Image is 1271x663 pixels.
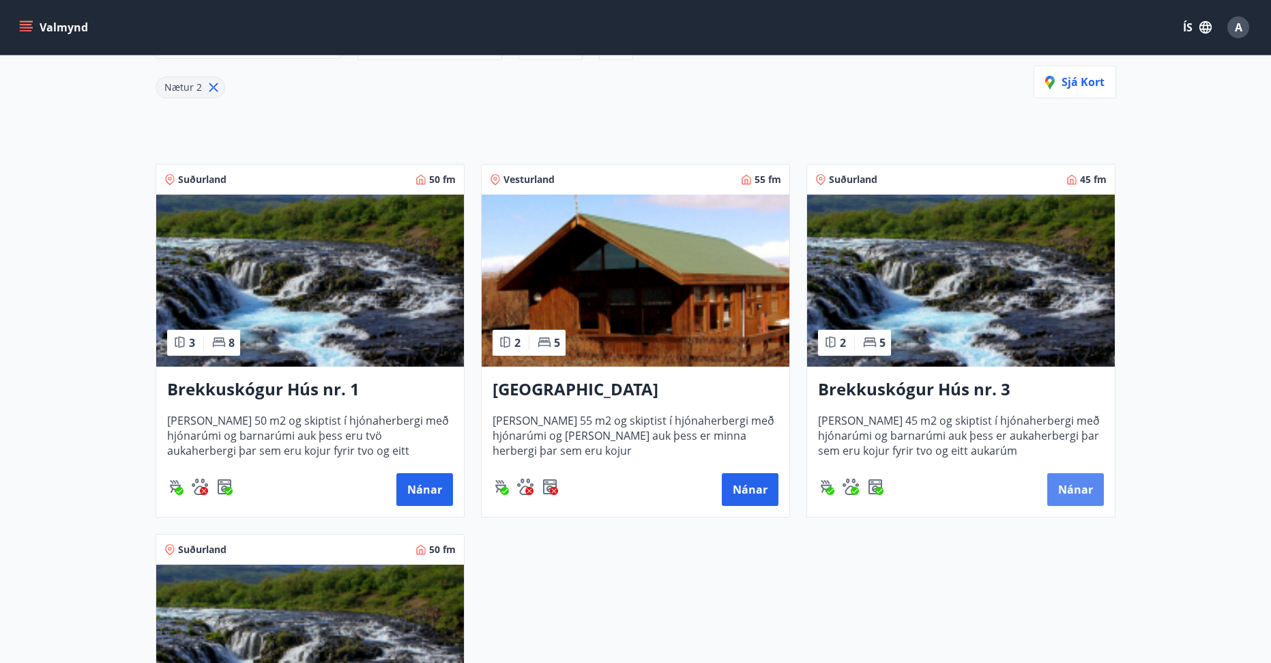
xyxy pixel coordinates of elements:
span: 45 fm [1080,173,1107,186]
img: pxcaIm5dSOV3FS4whs1soiYWTwFQvksT25a9J10C.svg [192,479,208,495]
div: Gæludýr [192,479,208,495]
img: ZXjrS3QKesehq6nQAPjaRuRTI364z8ohTALB4wBr.svg [818,479,834,495]
button: A [1222,11,1255,44]
img: Paella dish [482,195,789,367]
span: A [1235,20,1242,35]
img: Dl16BY4EX9PAW649lg1C3oBuIaAsR6QVDQBO2cTm.svg [542,479,558,495]
span: 8 [229,335,235,350]
img: ZXjrS3QKesehq6nQAPjaRuRTI364z8ohTALB4wBr.svg [493,479,509,495]
span: 50 fm [429,543,456,556]
span: 5 [554,335,560,350]
img: Paella dish [807,195,1115,367]
div: Gasgrill [493,479,509,495]
h3: [GEOGRAPHIC_DATA] [493,378,778,402]
span: 50 fm [429,173,456,186]
img: Dl16BY4EX9PAW649lg1C3oBuIaAsR6QVDQBO2cTm.svg [216,479,233,495]
img: pxcaIm5dSOV3FS4whs1soiYWTwFQvksT25a9J10C.svg [517,479,534,495]
div: Nætur 2 [156,76,225,98]
button: Nánar [1047,473,1104,506]
img: Dl16BY4EX9PAW649lg1C3oBuIaAsR6QVDQBO2cTm.svg [867,479,883,495]
h3: Brekkuskógur Hús nr. 3 [818,378,1104,402]
img: pxcaIm5dSOV3FS4whs1soiYWTwFQvksT25a9J10C.svg [843,479,859,495]
span: Vesturland [503,173,555,186]
div: Þvottavél [867,479,883,495]
span: 2 [514,335,521,350]
span: Sjá kort [1045,74,1105,89]
button: Nánar [722,473,778,506]
span: 55 fm [755,173,781,186]
span: Suðurland [178,543,227,556]
span: [PERSON_NAME] 45 m2 og skiptist í hjónaherbergi með hjónarúmi og barnarúmi auk þess er aukaherber... [818,413,1104,458]
button: ÍS [1175,15,1219,40]
button: menu [16,15,93,40]
button: Nánar [396,473,453,506]
span: 3 [189,335,195,350]
img: Paella dish [156,195,464,367]
div: Gæludýr [517,479,534,495]
span: Suðurland [178,173,227,186]
div: Gasgrill [818,479,834,495]
div: Þvottavél [216,479,233,495]
img: ZXjrS3QKesehq6nQAPjaRuRTI364z8ohTALB4wBr.svg [167,479,184,495]
span: Suðurland [829,173,877,186]
div: Gæludýr [843,479,859,495]
div: Þvottavél [542,479,558,495]
span: 5 [879,335,886,350]
span: Nætur 2 [164,81,202,94]
span: [PERSON_NAME] 50 m2 og skiptist í hjónaherbergi með hjónarúmi og barnarúmi auk þess eru tvö aukah... [167,413,453,458]
span: 2 [840,335,846,350]
div: Gasgrill [167,479,184,495]
h3: Brekkuskógur Hús nr. 1 [167,378,453,402]
button: Sjá kort [1034,66,1116,98]
span: [PERSON_NAME] 55 m2 og skiptist í hjónaherbergi með hjónarúmi og [PERSON_NAME] auk þess er minna ... [493,413,778,458]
